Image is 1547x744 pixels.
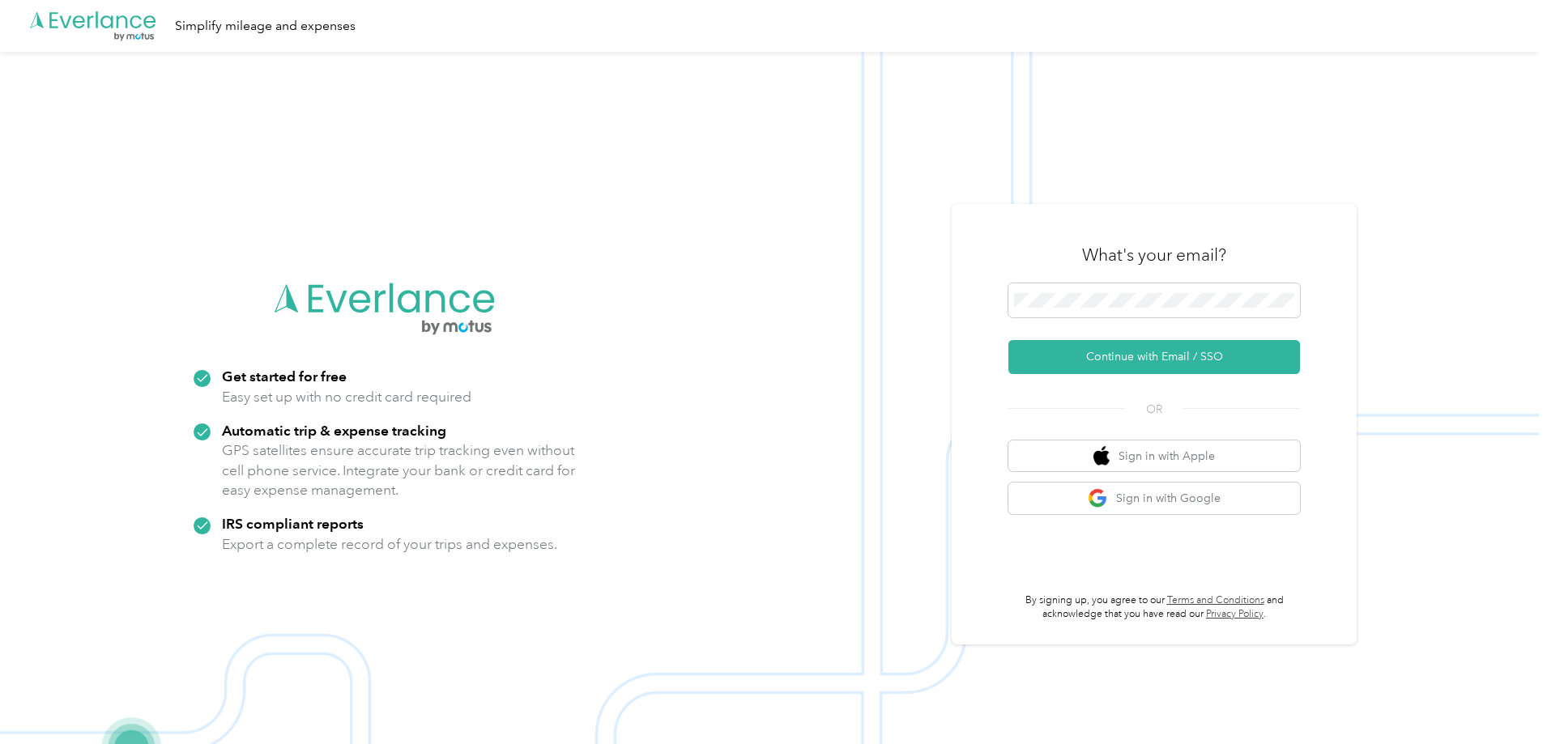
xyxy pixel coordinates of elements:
[222,440,576,500] p: GPS satellites ensure accurate trip tracking even without cell phone service. Integrate your bank...
[1126,401,1183,418] span: OR
[1008,440,1300,472] button: apple logoSign in with Apple
[222,368,347,385] strong: Get started for free
[1008,483,1300,514] button: google logoSign in with Google
[1167,594,1264,606] a: Terms and Conditions
[1093,446,1110,466] img: apple logo
[222,534,557,555] p: Export a complete record of your trips and expenses.
[1008,593,1300,622] p: By signing up, you agree to our and acknowledge that you have read our .
[222,387,471,407] p: Easy set up with no credit card required
[175,16,356,36] div: Simplify mileage and expenses
[1206,608,1264,620] a: Privacy Policy
[1082,244,1226,266] h3: What's your email?
[222,422,446,439] strong: Automatic trip & expense tracking
[222,515,364,532] strong: IRS compliant reports
[1088,488,1108,508] img: google logo
[1008,340,1300,374] button: Continue with Email / SSO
